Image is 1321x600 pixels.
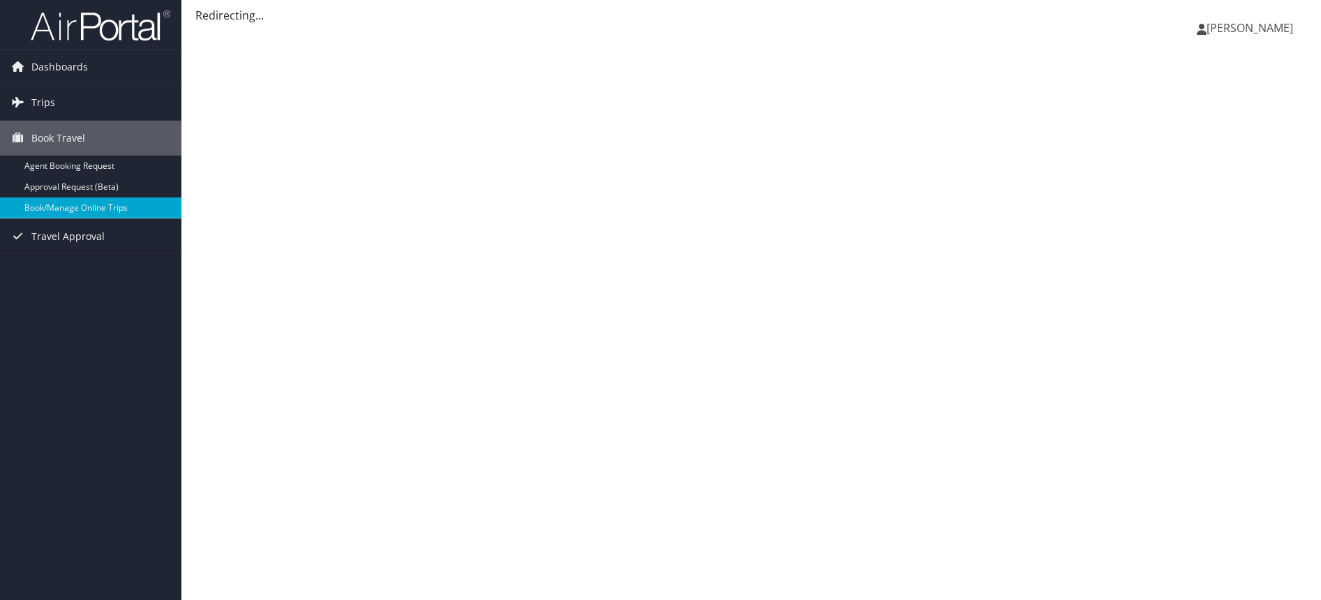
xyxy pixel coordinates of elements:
[1197,7,1307,49] a: [PERSON_NAME]
[31,121,85,156] span: Book Travel
[195,7,1307,24] div: Redirecting...
[31,9,170,42] img: airportal-logo.png
[31,85,55,120] span: Trips
[31,219,105,254] span: Travel Approval
[1207,20,1293,36] span: [PERSON_NAME]
[31,50,88,84] span: Dashboards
